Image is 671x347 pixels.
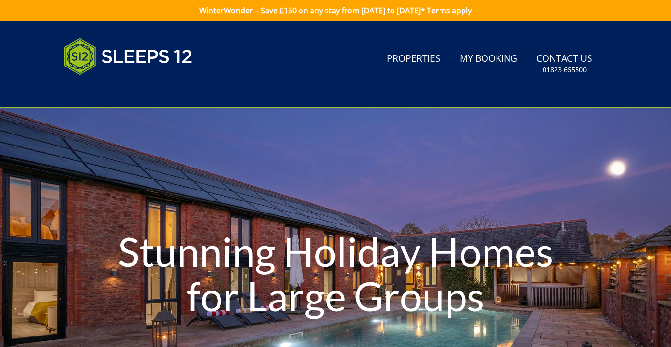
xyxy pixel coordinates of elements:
small: 01823 665500 [543,65,587,75]
h1: Stunning Holiday Homes for Large Groups [101,210,570,337]
a: Contact Us01823 665500 [532,48,596,79]
a: My Booking [456,48,521,70]
img: Sleeps 12 [63,33,193,80]
a: Properties [383,48,444,70]
iframe: Customer reviews powered by Trustpilot [58,86,159,94]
